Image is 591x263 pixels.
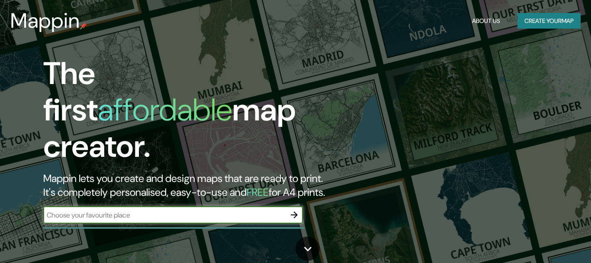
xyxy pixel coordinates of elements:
h1: affordable [98,90,232,130]
input: Choose your favourite place [43,210,286,220]
img: mappin-pin [80,23,87,29]
button: Create yourmap [517,13,581,29]
h1: The first map creator. [43,55,339,172]
button: About Us [469,13,504,29]
h3: Mappin [10,9,80,33]
h5: FREE [247,185,269,199]
h2: Mappin lets you create and design maps that are ready to print. It's completely personalised, eas... [43,172,339,199]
